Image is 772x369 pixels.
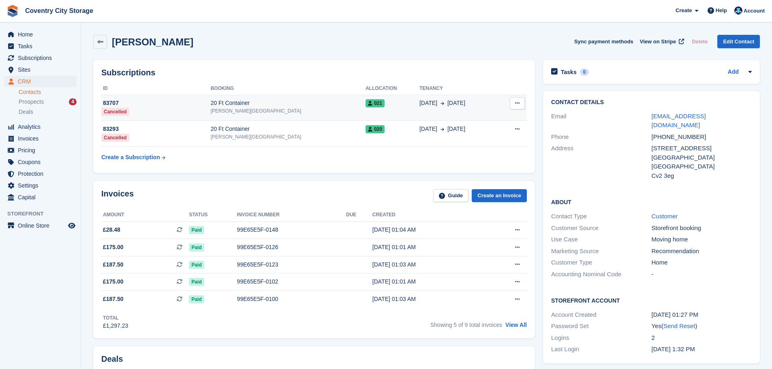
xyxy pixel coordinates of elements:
[4,52,77,64] a: menu
[6,5,19,17] img: stora-icon-8386f47178a22dfd0bd8f6a31ec36ba5ce8667c1dd55bd0f319d3a0aa187defe.svg
[101,150,165,165] a: Create a Subscription
[366,125,385,133] span: 020
[211,133,366,141] div: [PERSON_NAME][GEOGRAPHIC_DATA]
[346,209,372,222] th: Due
[189,209,237,222] th: Status
[189,261,204,269] span: Paid
[561,68,577,76] h2: Tasks
[19,108,77,116] a: Deals
[652,224,752,233] div: Storefront booking
[551,247,651,256] div: Marketing Source
[101,209,189,222] th: Amount
[18,220,66,231] span: Online Store
[652,333,752,343] div: 2
[419,125,437,133] span: [DATE]
[4,121,77,132] a: menu
[551,112,651,130] div: Email
[18,145,66,156] span: Pricing
[18,192,66,203] span: Capital
[372,243,483,252] div: [DATE] 01:01 AM
[101,354,123,364] h2: Deals
[103,314,128,322] div: Total
[551,132,651,142] div: Phone
[237,260,346,269] div: 99E65E5F-0123
[18,133,66,144] span: Invoices
[661,322,697,329] span: ( )
[366,82,419,95] th: Allocation
[101,125,211,133] div: 83293
[728,68,739,77] a: Add
[551,270,651,279] div: Accounting Nominal Code
[551,198,752,206] h2: About
[652,247,752,256] div: Recommendation
[189,295,204,303] span: Paid
[211,125,366,133] div: 20 Ft Container
[372,226,483,234] div: [DATE] 01:04 AM
[551,310,651,320] div: Account Created
[18,52,66,64] span: Subscriptions
[366,99,385,107] span: 021
[237,243,346,252] div: 99E65E5F-0126
[551,296,752,304] h2: Storefront Account
[237,209,346,222] th: Invoice number
[211,107,366,115] div: [PERSON_NAME][GEOGRAPHIC_DATA]
[652,171,752,181] div: Cv2 3eg
[211,99,366,107] div: 20 Ft Container
[4,64,77,75] a: menu
[663,322,695,329] a: Send Reset
[101,82,211,95] th: ID
[430,322,502,328] span: Showing 5 of 9 total invoices
[101,108,129,116] div: Cancelled
[472,189,527,203] a: Create an Invoice
[676,6,692,15] span: Create
[689,35,711,48] button: Delete
[18,64,66,75] span: Sites
[237,295,346,303] div: 99E65E5F-0100
[447,125,465,133] span: [DATE]
[637,35,686,48] a: View on Stripe
[4,192,77,203] a: menu
[189,278,204,286] span: Paid
[4,180,77,191] a: menu
[103,260,124,269] span: £187.50
[372,209,483,222] th: Created
[652,322,752,331] div: Yes
[574,35,633,48] button: Sync payment methods
[101,68,527,77] h2: Subscriptions
[101,189,134,203] h2: Invoices
[18,168,66,179] span: Protection
[447,99,465,107] span: [DATE]
[4,76,77,87] a: menu
[4,168,77,179] a: menu
[505,322,527,328] a: View All
[4,156,77,168] a: menu
[551,235,651,244] div: Use Case
[652,162,752,171] div: [GEOGRAPHIC_DATA]
[19,108,33,116] span: Deals
[744,7,765,15] span: Account
[652,270,752,279] div: -
[22,4,96,17] a: Coventry City Storage
[734,6,742,15] img: Michael Doherty
[69,98,77,105] div: 4
[551,224,651,233] div: Customer Source
[18,156,66,168] span: Coupons
[101,99,211,107] div: 83707
[19,98,77,106] a: Prospects 4
[716,6,727,15] span: Help
[189,243,204,252] span: Paid
[19,98,44,106] span: Prospects
[211,82,366,95] th: Booking
[580,68,589,76] div: 0
[717,35,760,48] a: Edit Contact
[103,226,120,234] span: £28.48
[18,41,66,52] span: Tasks
[652,346,695,352] time: 2025-04-25 12:32:05 UTC
[237,226,346,234] div: 99E65E5F-0148
[103,295,124,303] span: £187.50
[433,189,469,203] a: Guide
[103,277,124,286] span: £175.00
[101,134,129,142] div: Cancelled
[652,132,752,142] div: [PHONE_NUMBER]
[4,145,77,156] a: menu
